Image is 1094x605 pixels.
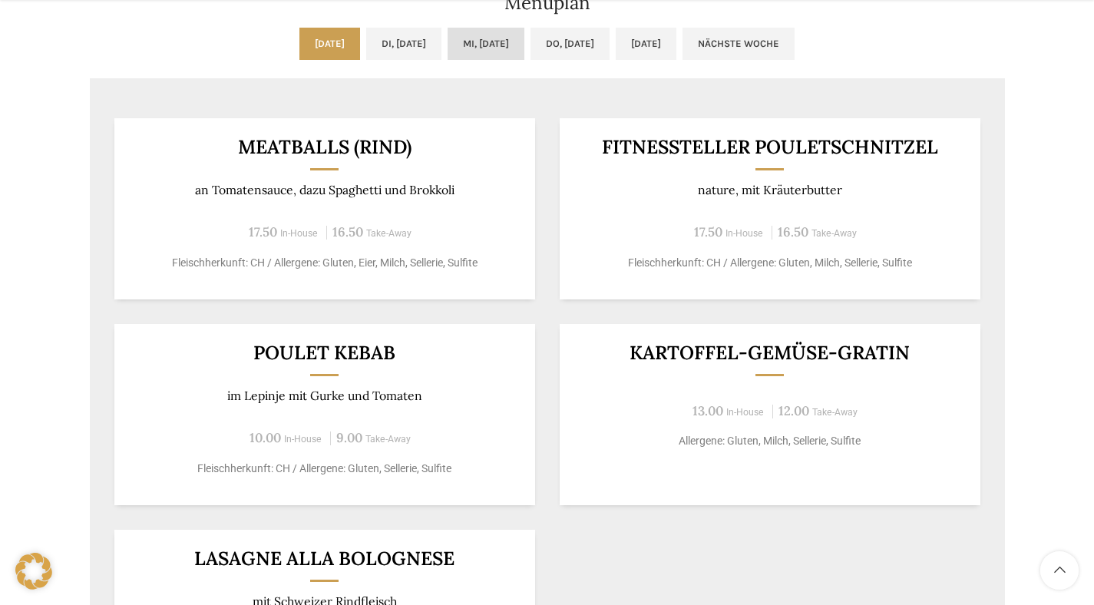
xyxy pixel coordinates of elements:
[133,137,516,157] h3: Meatballs (Rind)
[725,228,763,239] span: In-House
[133,343,516,362] h3: Poulet Kebab
[578,183,961,197] p: nature, mit Kräuterbutter
[366,228,411,239] span: Take-Away
[366,28,441,60] a: Di, [DATE]
[578,343,961,362] h3: Kartoffel-Gemüse-Gratin
[578,137,961,157] h3: Fitnessteller Pouletschnitzel
[280,228,318,239] span: In-House
[133,461,516,477] p: Fleischherkunft: CH / Allergene: Gluten, Sellerie, Sulfite
[284,434,322,445] span: In-House
[133,183,516,197] p: an Tomatensauce, dazu Spaghetti und Brokkoli
[778,402,809,419] span: 12.00
[811,228,857,239] span: Take-Away
[299,28,360,60] a: [DATE]
[530,28,610,60] a: Do, [DATE]
[133,255,516,271] p: Fleischherkunft: CH / Allergene: Gluten, Eier, Milch, Sellerie, Sulfite
[578,433,961,449] p: Allergene: Gluten, Milch, Sellerie, Sulfite
[694,223,722,240] span: 17.50
[616,28,676,60] a: [DATE]
[365,434,411,445] span: Take-Away
[249,223,277,240] span: 17.50
[1040,551,1079,590] a: Scroll to top button
[133,388,516,403] p: im Lepinje mit Gurke und Tomaten
[336,429,362,446] span: 9.00
[778,223,808,240] span: 16.50
[133,549,516,568] h3: Lasagne alla Bolognese
[726,407,764,418] span: In-House
[683,28,795,60] a: Nächste Woche
[250,429,281,446] span: 10.00
[578,255,961,271] p: Fleischherkunft: CH / Allergene: Gluten, Milch, Sellerie, Sulfite
[692,402,723,419] span: 13.00
[332,223,363,240] span: 16.50
[812,407,858,418] span: Take-Away
[448,28,524,60] a: Mi, [DATE]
